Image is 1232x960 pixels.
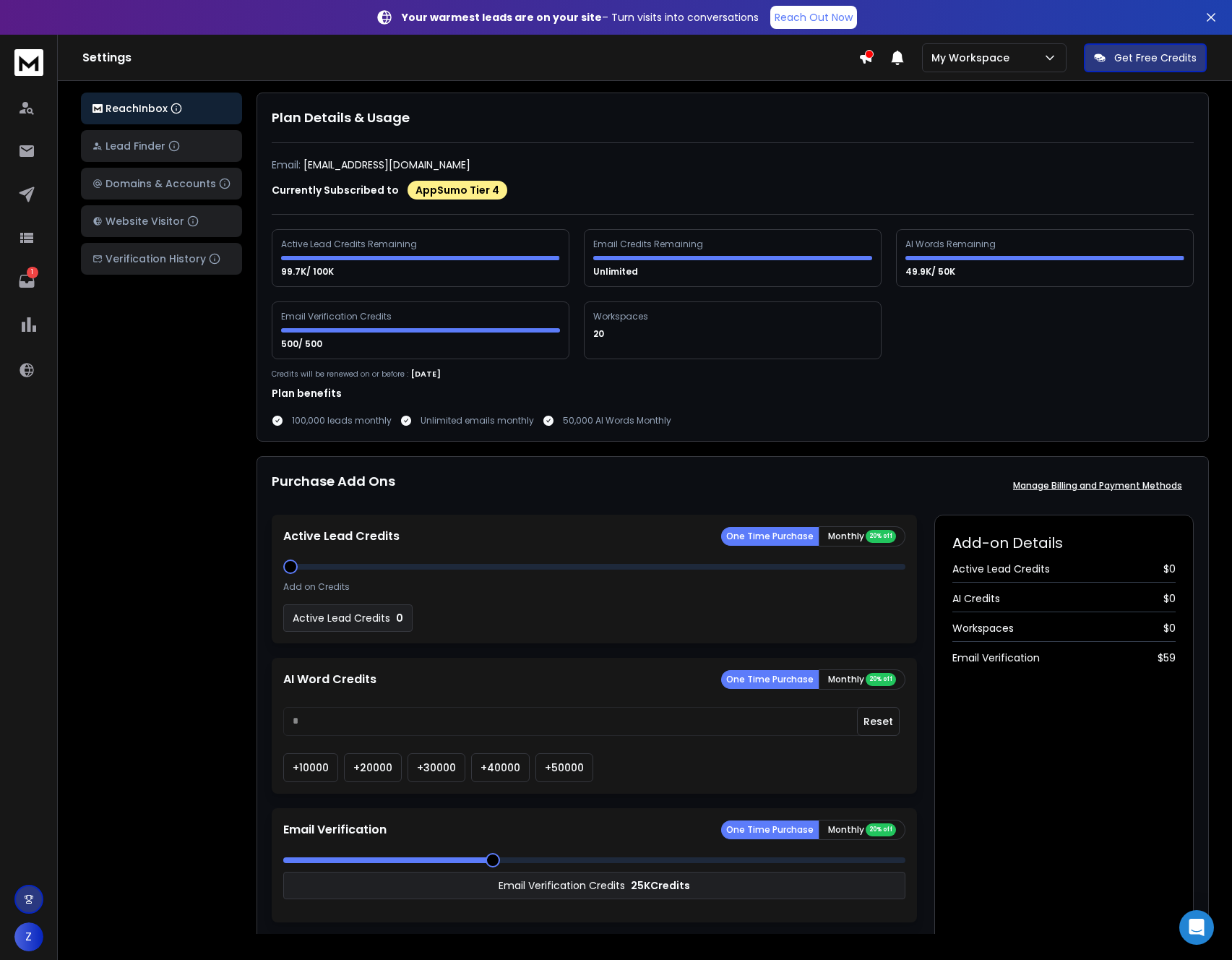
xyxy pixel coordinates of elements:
[92,104,103,113] img: logo
[593,311,650,322] div: Workspaces
[471,753,530,782] button: +40000
[303,158,470,172] p: [EMAIL_ADDRESS][DOMAIN_NAME]
[593,266,640,278] p: Unlimited
[82,49,858,67] h1: Settings
[272,183,399,197] p: Currently Subscribed to
[81,243,242,275] button: Verification History
[866,673,896,686] div: 20% off
[905,239,998,250] div: AI Words Remaining
[283,528,400,545] p: Active Lead Credits
[866,823,896,836] div: 20% off
[283,821,387,839] p: Email Verification
[819,820,905,840] button: Monthly 20% off
[952,621,1014,635] span: Workspaces
[14,922,43,951] button: Z
[272,158,301,172] p: Email:
[563,415,671,427] p: 50,000 AI Words Monthly
[931,51,1015,65] p: My Workspace
[775,10,853,25] p: Reach Out Now
[952,562,1050,576] span: Active Lead Credits
[421,415,534,427] p: Unlimited emails monthly
[81,93,242,124] button: ReachInbox
[721,670,819,689] button: One Time Purchase
[1114,51,1197,65] p: Get Free Credits
[81,168,242,200] button: Domains & Accounts
[408,181,507,200] div: AppSumo Tier 4
[402,10,759,25] p: – Turn visits into conversations
[1013,480,1182,492] p: Manage Billing and Payment Methods
[1163,562,1176,576] span: $ 0
[27,267,38,278] p: 1
[411,368,441,380] p: [DATE]
[1001,471,1194,500] button: Manage Billing and Payment Methods
[1163,621,1176,635] span: $ 0
[952,591,1000,606] span: AI Credits
[283,753,338,782] button: +10000
[14,49,43,76] img: logo
[283,581,350,593] p: Add on Credits
[281,338,324,350] p: 500/ 500
[819,669,905,690] button: Monthly 20% off
[396,611,403,625] p: 0
[281,266,336,278] p: 99.7K/ 100K
[593,328,606,340] p: 20
[535,753,593,782] button: +50000
[292,415,392,427] p: 100,000 leads monthly
[721,820,819,839] button: One Time Purchase
[1158,651,1176,665] span: $ 59
[402,10,602,25] strong: Your warmest leads are on your site
[905,266,957,278] p: 49.9K/ 50K
[281,311,394,322] div: Email Verification Credits
[770,6,857,29] a: Reach Out Now
[12,267,41,296] a: 1
[952,651,1040,665] span: Email Verification
[408,753,465,782] button: +30000
[593,239,705,250] div: Email Credits Remaining
[272,386,1194,400] h1: Plan benefits
[952,533,1176,553] h2: Add-on Details
[499,878,625,893] p: Email Verification Credits
[1084,43,1207,72] button: Get Free Credits
[272,108,1194,128] h1: Plan Details & Usage
[272,471,395,500] h1: Purchase Add Ons
[272,369,408,380] p: Credits will be renewed on or before :
[281,239,419,250] div: Active Lead Credits Remaining
[344,753,402,782] button: +20000
[81,205,242,237] button: Website Visitor
[293,611,390,625] p: Active Lead Credits
[81,130,242,162] button: Lead Finder
[857,707,900,736] button: Reset
[866,530,896,543] div: 20% off
[819,526,905,547] button: Monthly 20% off
[1179,910,1214,945] div: Open Intercom Messenger
[1163,591,1176,606] span: $ 0
[283,671,376,688] p: AI Word Credits
[631,878,690,893] p: 25K Credits
[721,527,819,546] button: One Time Purchase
